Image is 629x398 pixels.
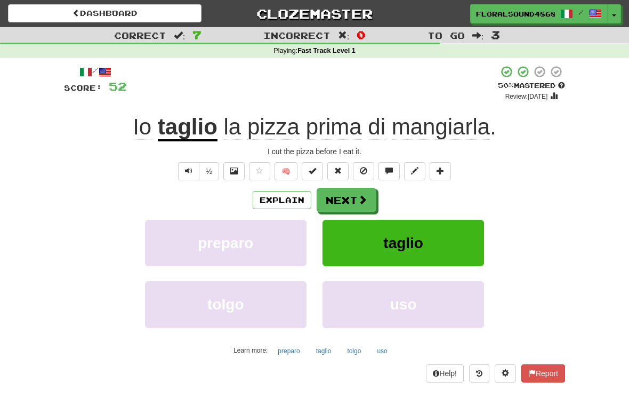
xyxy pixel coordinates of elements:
[207,296,244,313] span: tolgo
[338,31,350,40] span: :
[158,114,217,141] u: taglio
[491,28,500,41] span: 3
[272,343,305,359] button: preparo
[176,162,219,180] div: Text-to-speech controls
[233,347,268,354] small: Learn more:
[521,364,565,383] button: Report
[275,162,297,180] button: 🧠
[371,343,393,359] button: uso
[341,343,367,359] button: tolgo
[578,9,584,16] span: /
[64,146,565,157] div: I cut the pizza before I eat it.
[404,162,425,180] button: Edit sentence (alt+d)
[327,162,349,180] button: Reset to 0% Mastered (alt+r)
[198,235,253,251] span: preparo
[306,114,362,140] span: prima
[322,281,484,328] button: uso
[353,162,374,180] button: Ignore sentence (alt+i)
[426,364,464,383] button: Help!
[368,114,385,140] span: di
[322,220,484,266] button: taglio
[64,83,102,92] span: Score:
[428,30,465,41] span: To go
[498,81,514,90] span: 50 %
[174,31,186,40] span: :
[224,114,241,140] span: la
[247,114,300,140] span: pizza
[133,114,151,140] span: Io
[217,114,496,140] span: .
[114,30,166,41] span: Correct
[383,235,423,251] span: taglio
[392,114,490,140] span: mangiarla
[317,188,376,212] button: Next
[249,162,270,180] button: Favorite sentence (alt+f)
[310,343,337,359] button: taglio
[472,31,484,40] span: :
[390,296,417,313] span: uso
[470,4,608,23] a: FloralSound4868 /
[253,191,311,209] button: Explain
[109,79,127,93] span: 52
[498,81,565,91] div: Mastered
[469,364,489,383] button: Round history (alt+y)
[476,9,555,19] span: FloralSound4868
[199,162,219,180] button: ½
[430,162,451,180] button: Add to collection (alt+a)
[302,162,323,180] button: Set this sentence to 100% Mastered (alt+m)
[145,220,307,266] button: preparo
[357,28,366,41] span: 0
[297,47,356,54] strong: Fast Track Level 1
[178,162,199,180] button: Play sentence audio (ctl+space)
[64,65,127,78] div: /
[505,93,548,100] small: Review: [DATE]
[8,4,201,22] a: Dashboard
[217,4,411,23] a: Clozemaster
[192,28,201,41] span: 7
[378,162,400,180] button: Discuss sentence (alt+u)
[223,162,245,180] button: Show image (alt+x)
[145,281,307,328] button: tolgo
[263,30,330,41] span: Incorrect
